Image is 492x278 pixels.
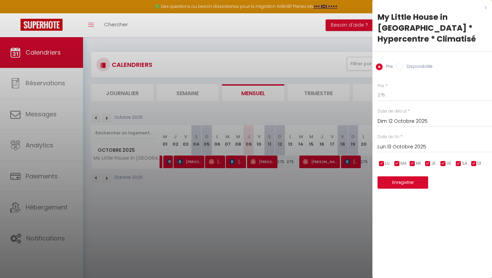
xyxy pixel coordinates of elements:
label: Prix [378,83,384,89]
span: MA [400,160,407,167]
label: Date de début [378,108,407,115]
button: Enregistrer [378,176,428,189]
div: My Little House in [GEOGRAPHIC_DATA] * Hypercentre * Climatisé [378,12,487,44]
span: SA [462,160,467,167]
span: VE [447,160,451,167]
div: x [372,3,487,12]
span: ME [416,160,421,167]
label: Disponibilité [403,63,433,71]
label: Prix [383,63,393,71]
span: LU [385,160,389,167]
span: DI [477,160,481,167]
span: JE [431,160,436,167]
label: Date de fin [378,134,399,140]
